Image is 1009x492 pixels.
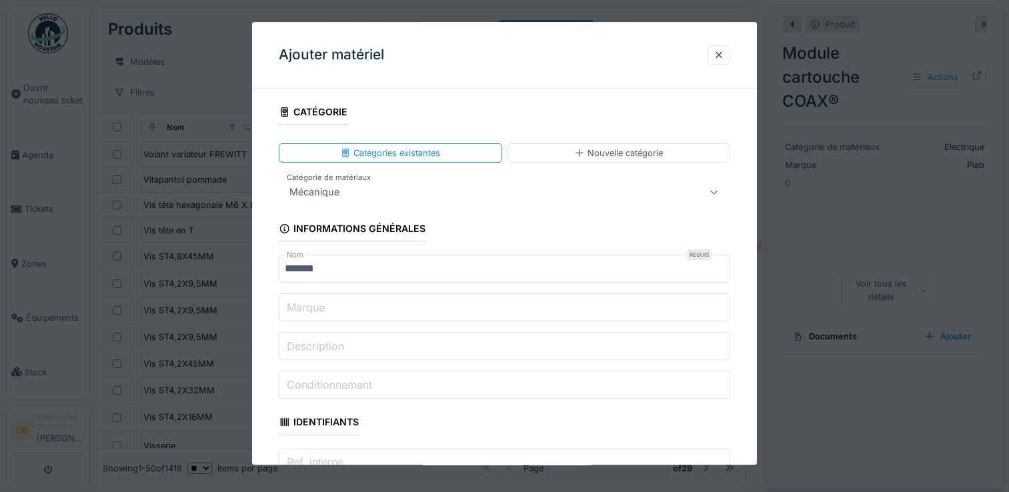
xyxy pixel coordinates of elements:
div: Catégories existantes [340,147,440,159]
div: Mécanique [284,185,345,201]
label: Marque [284,299,327,315]
div: Identifiants [279,413,359,435]
div: Nouvelle catégorie [574,147,663,159]
label: Description [284,338,347,354]
div: Requis [687,250,712,261]
h3: Ajouter matériel [279,47,384,63]
label: Catégorie de matériaux [284,173,373,184]
div: Catégorie [279,102,347,125]
div: Informations générales [279,219,425,242]
label: Nom [284,250,306,261]
label: Conditionnement [284,377,375,393]
label: Ref. interne [284,454,346,470]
